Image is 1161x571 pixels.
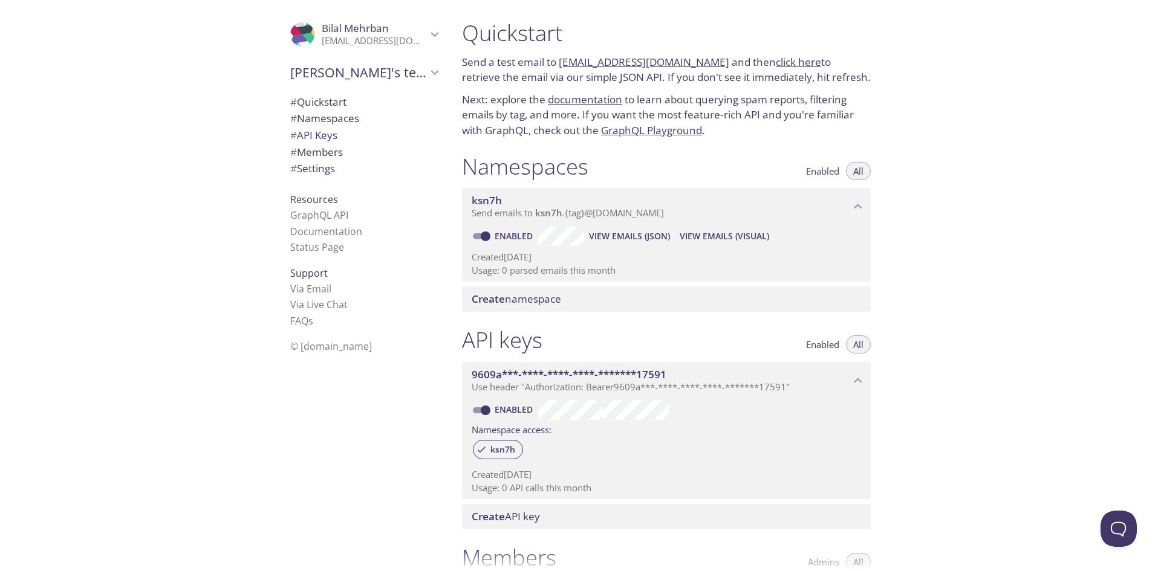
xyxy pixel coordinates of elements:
[675,227,774,246] button: View Emails (Visual)
[290,145,297,159] span: #
[472,468,861,481] p: Created [DATE]
[535,207,562,219] span: ksn7h
[290,128,337,142] span: API Keys
[290,225,362,238] a: Documentation
[462,92,871,138] p: Next: explore the to learn about querying spam reports, filtering emails by tag, and more. If you...
[462,19,871,47] h1: Quickstart
[281,110,447,127] div: Namespaces
[290,208,348,222] a: GraphQL API
[846,335,871,353] button: All
[584,227,675,246] button: View Emails (JSON)
[1101,511,1137,547] iframe: Help Scout Beacon - Open
[322,35,427,47] p: [EMAIL_ADDRESS][DOMAIN_NAME]
[472,292,505,306] span: Create
[493,404,538,415] a: Enabled
[493,230,538,242] a: Enabled
[799,335,847,353] button: Enabled
[472,420,551,437] label: Namespace access:
[290,161,335,175] span: Settings
[281,57,447,88] div: Bilal's team
[472,509,505,523] span: Create
[281,127,447,144] div: API Keys
[281,15,447,54] div: Bilal Mehrban
[290,111,297,125] span: #
[308,314,313,327] span: s
[462,188,871,225] div: ksn7h namespace
[548,92,622,106] a: documentation
[462,504,871,529] div: Create API Key
[472,292,561,306] span: namespace
[281,160,447,177] div: Team Settings
[601,123,702,137] a: GraphQL Playground
[846,162,871,180] button: All
[472,207,664,219] span: Send emails to . {tag} @[DOMAIN_NAME]
[290,314,313,327] a: FAQ
[472,193,502,207] span: ksn7h
[776,55,821,69] a: click here
[559,55,729,69] a: [EMAIL_ADDRESS][DOMAIN_NAME]
[290,282,331,295] a: Via Email
[680,229,769,244] span: View Emails (Visual)
[290,161,297,175] span: #
[472,509,540,523] span: API key
[290,128,297,142] span: #
[290,266,328,280] span: Support
[281,94,447,111] div: Quickstart
[472,264,861,277] p: Usage: 0 parsed emails this month
[462,286,871,312] div: Create namespace
[462,326,542,353] h1: API keys
[799,162,847,180] button: Enabled
[290,95,297,109] span: #
[462,544,556,571] h1: Members
[290,240,344,254] a: Status Page
[290,95,346,109] span: Quickstart
[290,145,343,159] span: Members
[322,21,389,35] span: Bilal Mehrban
[473,440,523,459] div: ksn7h
[462,54,871,85] p: Send a test email to and then to retrieve the email via our simple JSON API. If you don't see it ...
[290,111,359,125] span: Namespaces
[290,298,348,311] a: Via Live Chat
[290,64,427,81] span: [PERSON_NAME]'s team
[290,340,372,353] span: © [DOMAIN_NAME]
[589,229,670,244] span: View Emails (JSON)
[290,193,338,206] span: Resources
[462,153,588,180] h1: Namespaces
[483,444,522,455] span: ksn7h
[281,144,447,161] div: Members
[472,482,861,494] p: Usage: 0 API calls this month
[472,251,861,263] p: Created [DATE]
